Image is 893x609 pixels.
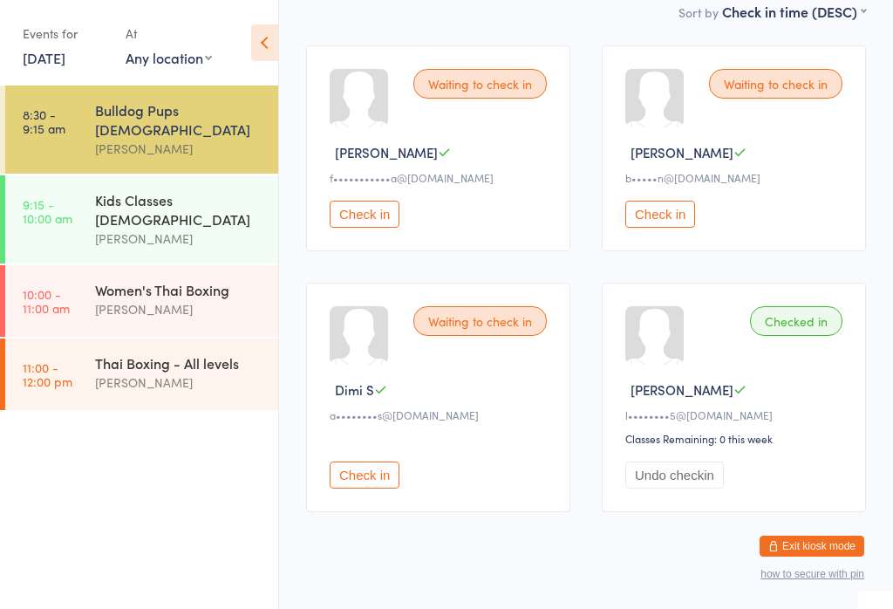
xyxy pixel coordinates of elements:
div: Women's Thai Boxing [95,280,263,299]
div: Bulldog Pups [DEMOGRAPHIC_DATA] [95,100,263,139]
span: [PERSON_NAME] [335,143,438,161]
button: Undo checkin [625,462,724,489]
a: 10:00 -11:00 amWomen's Thai Boxing[PERSON_NAME] [5,265,278,337]
button: Exit kiosk mode [760,536,864,557]
time: 9:15 - 10:00 am [23,197,72,225]
div: Check in time (DESC) [722,2,866,21]
label: Sort by [678,3,719,21]
div: b•••••n@[DOMAIN_NAME] [625,170,848,185]
time: 11:00 - 12:00 pm [23,360,72,388]
span: [PERSON_NAME] [631,143,733,161]
span: Dimi S [335,380,374,399]
div: [PERSON_NAME] [95,299,263,319]
div: Classes Remaining: 0 this week [625,431,848,446]
a: 8:30 -9:15 amBulldog Pups [DEMOGRAPHIC_DATA][PERSON_NAME] [5,86,278,174]
div: Any location [126,48,212,67]
button: Check in [625,201,695,228]
a: [DATE] [23,48,65,67]
div: f•••••••••••a@[DOMAIN_NAME] [330,170,552,185]
a: 9:15 -10:00 amKids Classes [DEMOGRAPHIC_DATA][PERSON_NAME] [5,175,278,263]
button: how to secure with pin [760,568,864,580]
button: Check in [330,462,399,489]
div: l••••••••5@[DOMAIN_NAME] [625,407,848,422]
div: Checked in [750,306,842,336]
span: [PERSON_NAME] [631,380,733,399]
time: 10:00 - 11:00 am [23,287,70,315]
div: At [126,19,212,48]
div: Thai Boxing - All levels [95,353,263,373]
div: Kids Classes [DEMOGRAPHIC_DATA] [95,190,263,229]
div: a••••••••s@[DOMAIN_NAME] [330,407,552,422]
div: Waiting to check in [709,69,842,99]
a: 11:00 -12:00 pmThai Boxing - All levels[PERSON_NAME] [5,339,278,410]
div: [PERSON_NAME] [95,229,263,249]
div: Waiting to check in [413,69,547,99]
button: Check in [330,201,399,228]
time: 8:30 - 9:15 am [23,107,65,135]
div: [PERSON_NAME] [95,373,263,393]
div: [PERSON_NAME] [95,139,263,159]
div: Waiting to check in [413,306,547,336]
div: Events for [23,19,108,48]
